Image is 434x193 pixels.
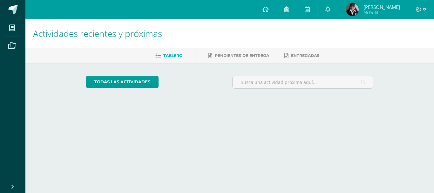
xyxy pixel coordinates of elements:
[233,76,373,88] input: Busca una actividad próxima aquí...
[284,51,319,61] a: Entregadas
[208,51,269,61] a: Pendientes de entrega
[346,3,359,16] img: 534e6efeff7fb4212c922999cf394791.png
[163,53,182,58] span: Tablero
[33,27,162,39] span: Actividades recientes y próximas
[155,51,182,61] a: Tablero
[363,10,400,15] span: Mi Perfil
[291,53,319,58] span: Entregadas
[363,4,400,10] span: [PERSON_NAME]
[215,53,269,58] span: Pendientes de entrega
[86,76,159,88] a: todas las Actividades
